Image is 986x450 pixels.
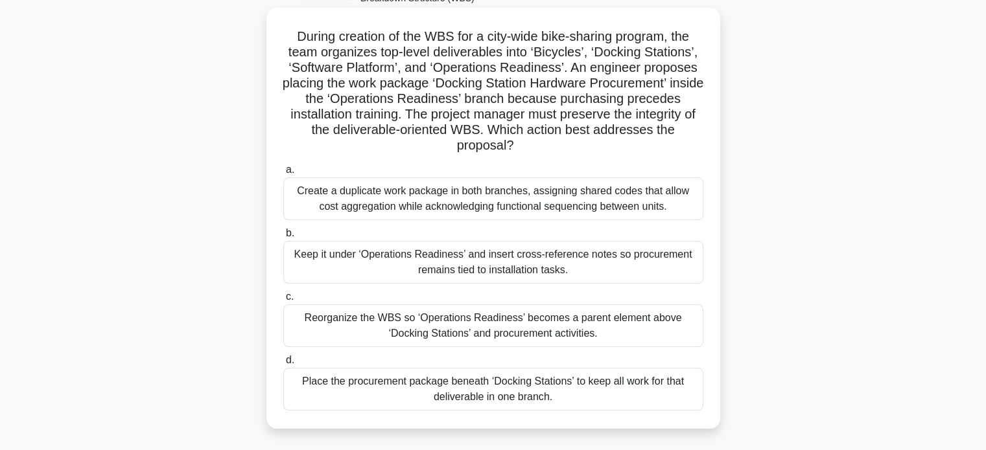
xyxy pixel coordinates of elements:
[283,368,703,411] div: Place the procurement package beneath ‘Docking Stations’ to keep all work for that deliverable in...
[286,164,294,175] span: a.
[283,304,703,347] div: Reorganize the WBS so ‘Operations Readiness’ becomes a parent element above ‘Docking Stations’ an...
[283,177,703,220] div: Create a duplicate work package in both branches, assigning shared codes that allow cost aggregat...
[283,241,703,284] div: Keep it under ‘Operations Readiness’ and insert cross-reference notes so procurement remains tied...
[286,291,294,302] span: c.
[286,227,294,238] span: b.
[282,28,705,154] h5: During creation of the WBS for a city-wide bike-sharing program, the team organizes top-level del...
[286,354,294,365] span: d.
